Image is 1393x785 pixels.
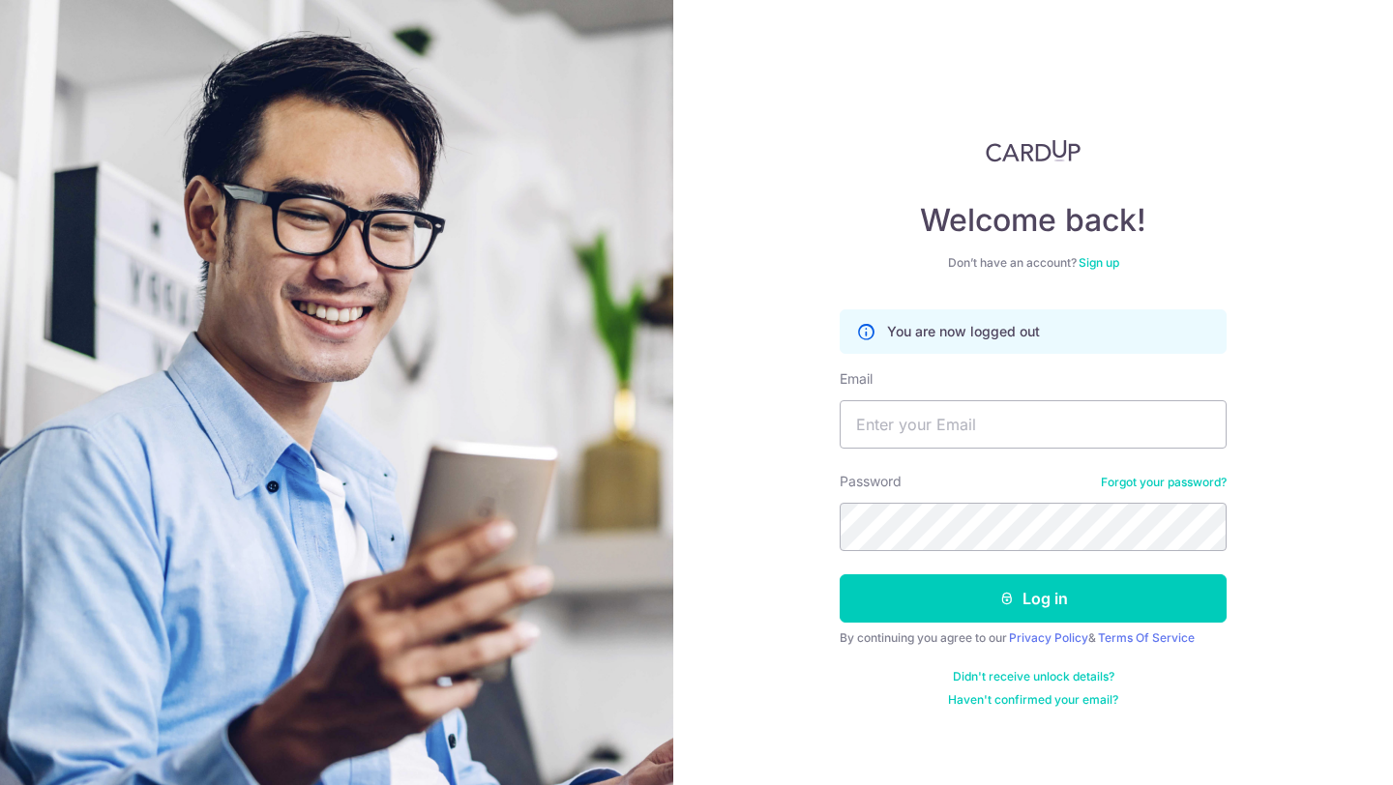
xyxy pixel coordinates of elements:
[840,574,1227,623] button: Log in
[1079,255,1119,270] a: Sign up
[1101,475,1227,490] a: Forgot your password?
[953,669,1114,684] a: Didn't receive unlock details?
[840,630,1227,646] div: By continuing you agree to our &
[986,139,1081,162] img: CardUp Logo
[1009,630,1088,645] a: Privacy Policy
[948,692,1118,708] a: Haven't confirmed your email?
[840,369,873,389] label: Email
[887,322,1040,341] p: You are now logged out
[840,255,1227,271] div: Don’t have an account?
[840,400,1227,449] input: Enter your Email
[1098,630,1195,645] a: Terms Of Service
[840,201,1227,240] h4: Welcome back!
[840,472,902,491] label: Password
